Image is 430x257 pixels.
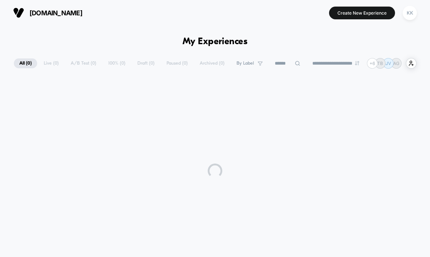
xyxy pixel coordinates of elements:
span: By Label [236,61,254,66]
img: Visually logo [13,7,24,18]
p: JV [386,61,391,66]
button: KK [400,5,419,20]
div: + 6 [367,58,378,69]
img: end [355,61,359,65]
h1: My Experiences [183,37,248,47]
p: AG [393,61,399,66]
button: Create New Experience [329,7,395,19]
span: [DOMAIN_NAME] [30,9,82,17]
div: KK [403,6,417,20]
span: All ( 0 ) [14,58,37,68]
button: [DOMAIN_NAME] [11,7,85,19]
p: TB [377,61,383,66]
